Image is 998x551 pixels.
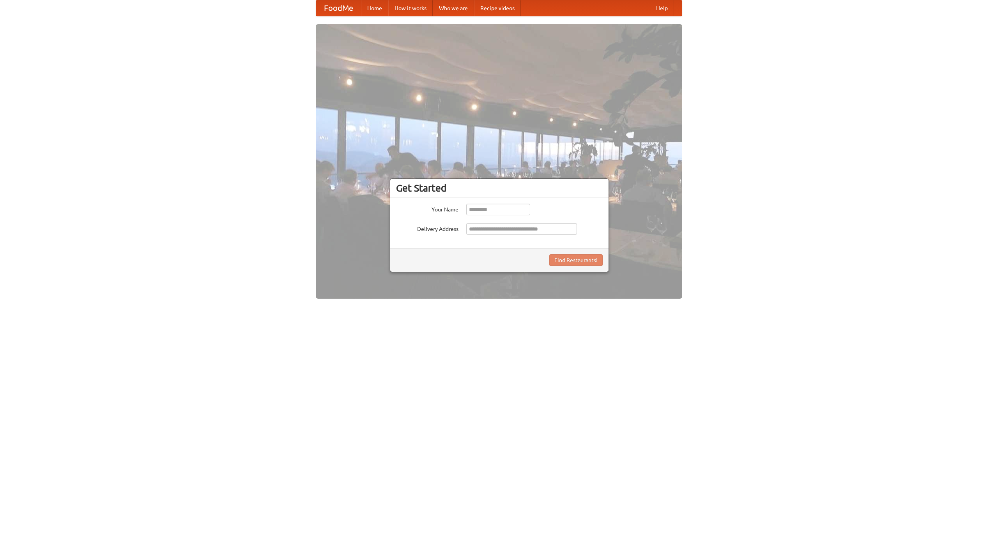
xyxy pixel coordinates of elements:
a: Home [361,0,388,16]
a: Who we are [433,0,474,16]
button: Find Restaurants! [549,254,603,266]
a: FoodMe [316,0,361,16]
h3: Get Started [396,182,603,194]
a: How it works [388,0,433,16]
a: Recipe videos [474,0,521,16]
label: Delivery Address [396,223,458,233]
label: Your Name [396,204,458,213]
a: Help [650,0,674,16]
